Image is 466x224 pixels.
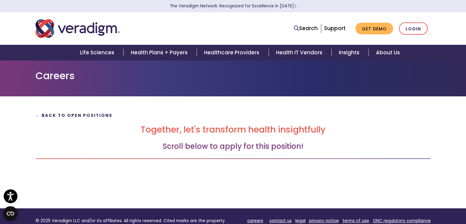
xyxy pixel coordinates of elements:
a: Insights [332,45,369,60]
a: terms of use [343,218,369,224]
a: privacy notice [309,218,339,224]
h3: Scroll below to apply for this position! [36,142,431,151]
a: Get Demo [355,23,393,35]
a: Health IT Vendors [269,45,332,60]
a: ONC regulatory compliance [373,218,431,224]
a: The Veradigm Network: Recognized for Excellence in [DATE]Learn More [170,3,297,9]
a: legal [295,218,305,224]
h2: Together, let's transform health insightfully [36,125,431,135]
a: Support [324,25,346,32]
a: About Us [369,45,407,60]
a: contact us [269,218,292,224]
h1: Careers [36,70,431,82]
a: ← Back to Open Positions [36,113,113,118]
img: Veradigm logo [36,18,120,39]
a: Life Sciences [73,45,123,60]
a: Search [294,24,318,33]
a: careers [247,218,263,224]
button: Open CMP widget [3,206,18,221]
a: Healthcare Providers [197,45,268,60]
a: Login [399,22,428,35]
span: Learn More [294,3,297,9]
a: Health Plans + Payers [123,45,197,60]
